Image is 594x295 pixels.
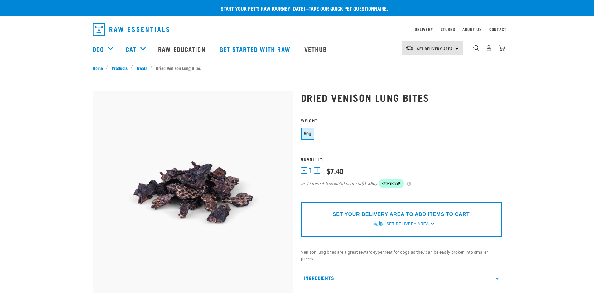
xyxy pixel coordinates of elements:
[361,180,373,187] span: $1.85
[314,167,320,174] button: +
[213,37,298,61] a: Get started with Raw
[309,167,312,174] span: 1
[333,211,470,218] p: SET YOUR DELIVERY AREA TO ADD ITEMS TO CART
[379,179,404,188] img: Afterpay
[309,7,388,10] a: take our quick pet questionnaire.
[301,118,502,123] h3: Weight:
[301,128,314,140] button: 50g
[473,45,479,51] img: home-icon-1@2x.png
[126,44,136,54] a: Cat
[386,222,429,226] span: Set Delivery Area
[301,167,307,174] button: -
[108,65,131,71] a: Products
[133,65,150,71] a: Treats
[88,21,507,38] nav: dropdown navigation
[301,92,502,103] h1: Dried Venison Lung Bites
[462,28,481,30] a: About Us
[326,167,343,175] div: $7.40
[301,179,502,188] div: or 4 interest-free instalments of by
[93,65,502,71] nav: breadcrumbs
[373,220,383,227] img: van-moving.png
[93,91,293,293] img: Venison Lung Bites
[486,45,492,51] img: user.png
[441,28,455,30] a: Stores
[152,37,213,61] a: Raw Education
[301,271,502,285] p: Ingredients
[499,45,505,51] img: home-icon@2x.png
[301,156,502,161] h3: Quantity:
[489,28,507,30] a: Contact
[93,44,104,54] a: Dog
[93,23,169,36] img: Raw Essentials Logo
[304,131,311,136] span: 50g
[298,37,335,61] a: Vethub
[93,65,106,71] a: Home
[405,45,414,51] img: van-moving.png
[415,28,433,30] a: Delivery
[301,249,502,262] p: Venison lung bites are a great reward-type treat for dogs as they can be easily broken into small...
[417,47,453,50] span: Set Delivery Area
